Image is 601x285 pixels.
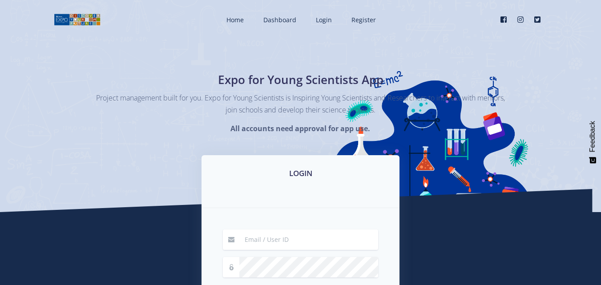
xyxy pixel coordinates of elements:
[584,112,601,173] button: Feedback - Show survey
[254,8,303,32] a: Dashboard
[351,16,376,24] span: Register
[226,16,244,24] span: Home
[212,168,389,179] h3: LOGIN
[263,16,296,24] span: Dashboard
[54,13,101,26] img: logo01.png
[343,8,383,32] a: Register
[316,16,332,24] span: Login
[96,92,505,116] p: Project management built for you. Expo for Young Scientists is Inspiring Young Scientists and Res...
[307,8,339,32] a: Login
[230,124,370,133] strong: All accounts need approval for app use.
[239,229,378,250] input: Email / User ID
[138,71,463,88] h1: Expo for Young Scientists App
[589,121,597,152] span: Feedback
[218,8,251,32] a: Home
